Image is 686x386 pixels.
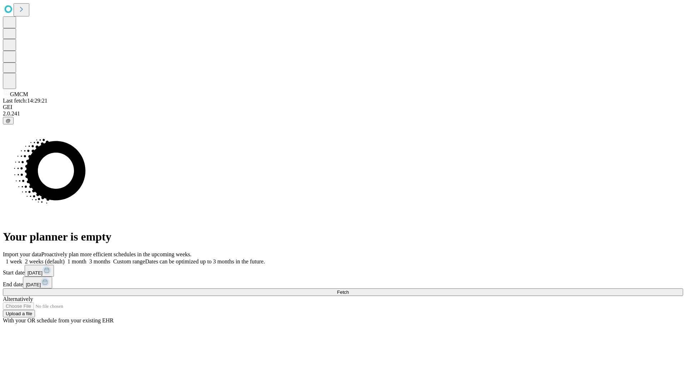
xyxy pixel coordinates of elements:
[3,98,48,104] span: Last fetch: 14:29:21
[3,277,683,288] div: End date
[89,258,110,264] span: 3 months
[25,258,65,264] span: 2 weeks (default)
[23,277,52,288] button: [DATE]
[3,117,14,124] button: @
[3,251,41,257] span: Import your data
[25,265,54,277] button: [DATE]
[28,270,43,276] span: [DATE]
[337,289,349,295] span: Fetch
[3,230,683,243] h1: Your planner is empty
[68,258,86,264] span: 1 month
[3,310,35,317] button: Upload a file
[3,288,683,296] button: Fetch
[145,258,265,264] span: Dates can be optimized up to 3 months in the future.
[41,251,192,257] span: Proactively plan more efficient schedules in the upcoming weeks.
[113,258,145,264] span: Custom range
[10,91,28,97] span: GMCM
[3,104,683,110] div: GEI
[6,258,22,264] span: 1 week
[3,296,33,302] span: Alternatively
[3,110,683,117] div: 2.0.241
[3,265,683,277] div: Start date
[26,282,41,287] span: [DATE]
[6,118,11,123] span: @
[3,317,114,323] span: With your OR schedule from your existing EHR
